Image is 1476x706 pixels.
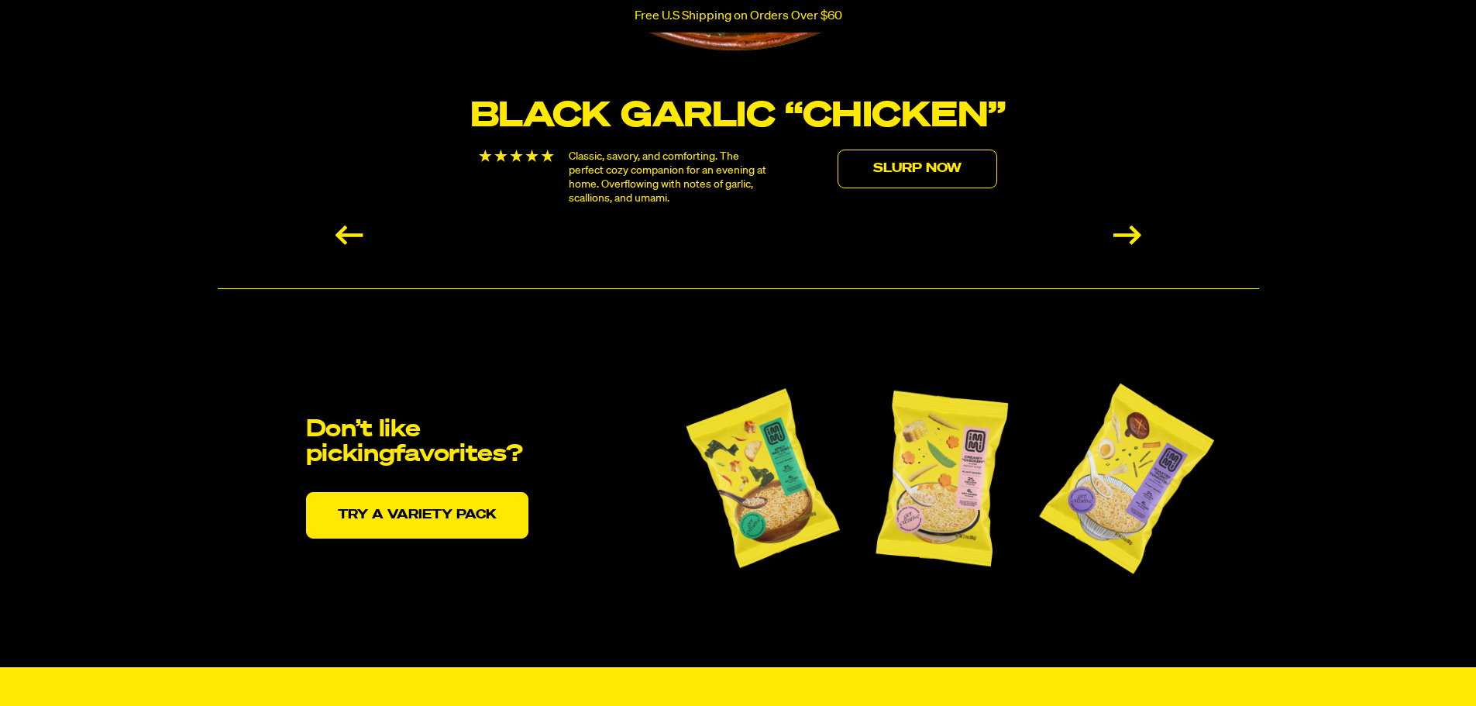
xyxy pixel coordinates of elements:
[635,9,842,23] p: Free U.S Shipping on Orders Over $60
[1113,226,1141,245] div: Next slide
[838,150,997,188] a: Slurp Now
[469,99,1007,134] h3: Black Garlic “Chicken”
[1033,370,1220,587] img: immi Roasted Pork Tonkotsu
[569,150,772,205] p: Classic, savory, and comforting. The perfect cozy companion for an evening at home. Overflowing w...
[674,367,852,584] img: immi Spicy Red Miso
[864,364,1020,581] img: immi Creamy Chicken
[335,226,363,245] div: Previous slide
[306,418,554,467] h2: Don’t like picking favorites?
[306,492,528,539] a: Try a variety pack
